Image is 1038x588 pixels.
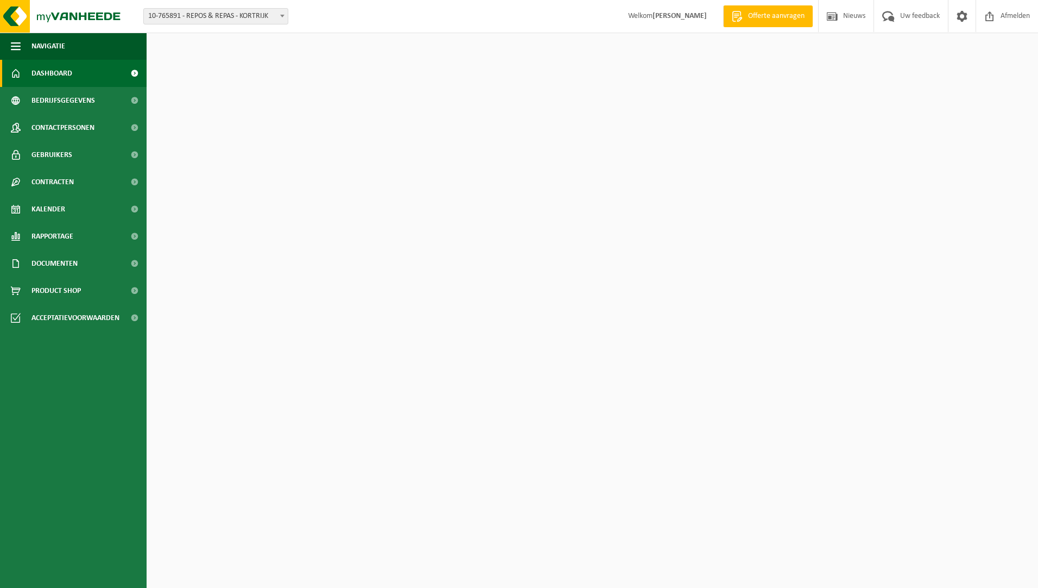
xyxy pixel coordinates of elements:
[143,8,288,24] span: 10-765891 - REPOS & REPAS - KORTRIJK
[745,11,807,22] span: Offerte aanvragen
[31,277,81,304] span: Product Shop
[653,12,707,20] strong: [PERSON_NAME]
[31,141,72,168] span: Gebruikers
[723,5,813,27] a: Offerte aanvragen
[144,9,288,24] span: 10-765891 - REPOS & REPAS - KORTRIJK
[31,304,119,331] span: Acceptatievoorwaarden
[31,223,73,250] span: Rapportage
[31,196,65,223] span: Kalender
[31,114,94,141] span: Contactpersonen
[31,168,74,196] span: Contracten
[31,87,95,114] span: Bedrijfsgegevens
[31,33,65,60] span: Navigatie
[31,250,78,277] span: Documenten
[31,60,72,87] span: Dashboard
